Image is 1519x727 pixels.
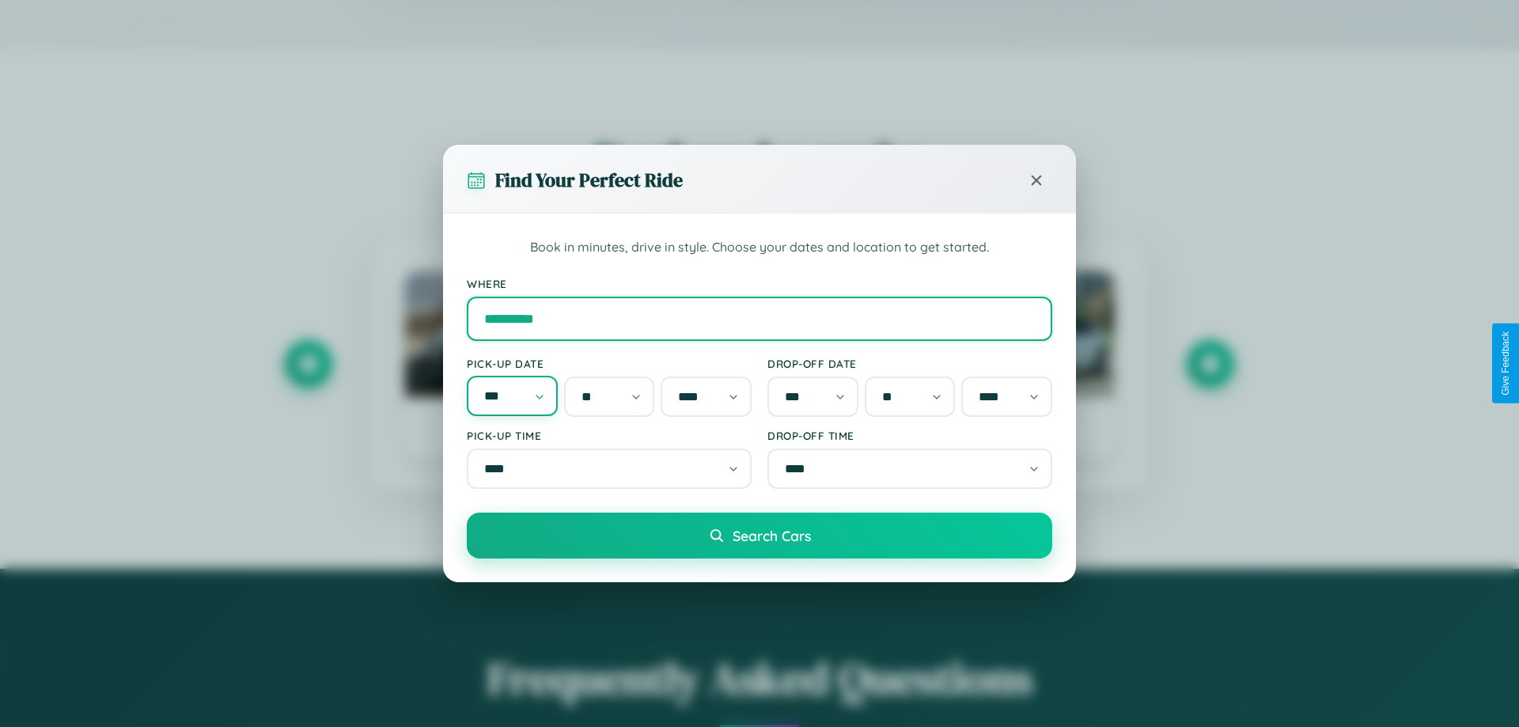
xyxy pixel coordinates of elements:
h3: Find Your Perfect Ride [495,167,683,193]
label: Where [467,277,1052,290]
label: Drop-off Time [767,429,1052,442]
label: Drop-off Date [767,357,1052,370]
button: Search Cars [467,513,1052,559]
p: Book in minutes, drive in style. Choose your dates and location to get started. [467,237,1052,258]
span: Search Cars [733,527,811,544]
label: Pick-up Time [467,429,752,442]
label: Pick-up Date [467,357,752,370]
